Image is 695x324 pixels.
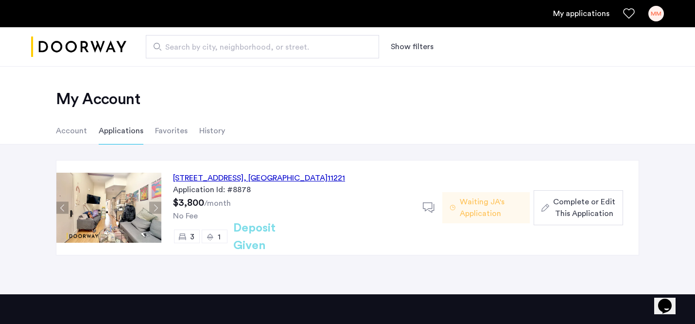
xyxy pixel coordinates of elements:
span: 3 [190,233,194,241]
span: , [GEOGRAPHIC_DATA] [243,174,328,182]
span: Search by city, neighborhood, or street. [165,41,352,53]
a: Cazamio logo [31,29,126,65]
span: Waiting JA's Application [460,196,522,219]
li: Applications [99,117,143,144]
button: Previous apartment [56,202,69,214]
button: Next apartment [149,202,161,214]
iframe: chat widget [654,285,685,314]
li: Account [56,117,87,144]
div: [STREET_ADDRESS] 11221 [173,172,345,184]
img: Apartment photo [56,173,161,243]
h2: My Account [56,90,639,109]
a: My application [553,8,609,19]
div: Application Id: #8878 [173,184,411,196]
input: Apartment Search [146,35,379,58]
sub: /month [204,199,231,207]
h2: Deposit Given [233,219,311,254]
span: Complete or Edit This Application [553,196,615,219]
button: Show or hide filters [391,41,434,53]
div: MM [648,6,664,21]
button: button [534,190,623,225]
img: logo [31,29,126,65]
span: 1 [218,233,221,241]
span: $3,800 [173,198,204,208]
a: Favorites [623,8,635,19]
li: History [199,117,225,144]
li: Favorites [155,117,188,144]
span: No Fee [173,212,198,220]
